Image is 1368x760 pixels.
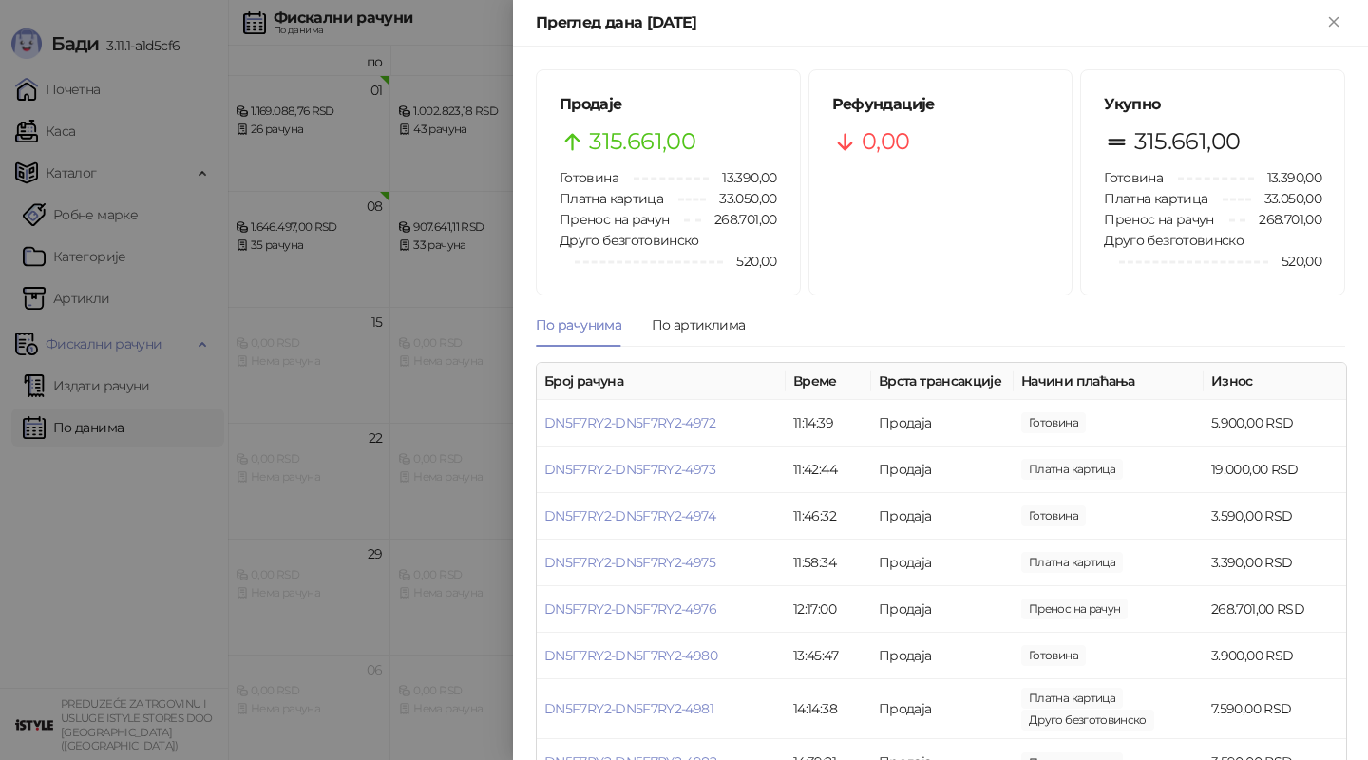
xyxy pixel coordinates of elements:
[1021,598,1128,619] span: 268.701,00
[1268,251,1321,272] span: 520,00
[832,93,1050,116] h5: Рефундације
[1204,540,1346,586] td: 3.390,00 RSD
[1021,688,1123,709] span: 7.070,00
[544,647,717,664] a: DN5F7RY2-DN5F7RY2-4980
[560,211,669,228] span: Пренос на рачун
[706,188,776,209] span: 33.050,00
[871,400,1014,446] td: Продаја
[786,363,871,400] th: Време
[652,314,745,335] div: По артиклима
[560,232,699,249] span: Друго безготовинско
[589,123,695,160] span: 315.661,00
[871,633,1014,679] td: Продаја
[1104,169,1163,186] span: Готовина
[871,493,1014,540] td: Продаја
[536,11,1322,34] div: Преглед дана [DATE]
[1104,93,1321,116] h5: Укупно
[1021,710,1154,731] span: 520,00
[1204,400,1346,446] td: 5.900,00 RSD
[544,700,713,717] a: DN5F7RY2-DN5F7RY2-4981
[871,446,1014,493] td: Продаја
[1021,412,1086,433] span: 5.900,00
[1204,679,1346,739] td: 7.590,00 RSD
[1021,645,1086,666] span: 3.900,00
[786,679,871,739] td: 14:14:38
[1104,190,1207,207] span: Платна картица
[544,554,715,571] a: DN5F7RY2-DN5F7RY2-4975
[723,251,776,272] span: 520,00
[536,314,621,335] div: По рачунима
[1021,552,1123,573] span: 3.390,00
[560,190,663,207] span: Платна картица
[1254,167,1321,188] span: 13.390,00
[544,507,715,524] a: DN5F7RY2-DN5F7RY2-4974
[786,540,871,586] td: 11:58:34
[1021,459,1123,480] span: 19.000,00
[1204,363,1346,400] th: Износ
[1134,123,1241,160] span: 315.661,00
[786,446,871,493] td: 11:42:44
[871,586,1014,633] td: Продаја
[544,461,715,478] a: DN5F7RY2-DN5F7RY2-4973
[786,400,871,446] td: 11:14:39
[709,167,776,188] span: 13.390,00
[1245,209,1321,230] span: 268.701,00
[786,586,871,633] td: 12:17:00
[1204,633,1346,679] td: 3.900,00 RSD
[786,633,871,679] td: 13:45:47
[544,600,716,617] a: DN5F7RY2-DN5F7RY2-4976
[544,414,715,431] a: DN5F7RY2-DN5F7RY2-4972
[1104,211,1213,228] span: Пренос на рачун
[1204,493,1346,540] td: 3.590,00 RSD
[786,493,871,540] td: 11:46:32
[871,679,1014,739] td: Продаја
[560,93,777,116] h5: Продаје
[1014,363,1204,400] th: Начини плаћања
[537,363,786,400] th: Број рачуна
[1204,446,1346,493] td: 19.000,00 RSD
[862,123,909,160] span: 0,00
[1021,505,1086,526] span: 3.590,00
[871,363,1014,400] th: Врста трансакције
[701,209,777,230] span: 268.701,00
[1204,586,1346,633] td: 268.701,00 RSD
[1322,11,1345,34] button: Close
[1104,232,1244,249] span: Друго безготовинско
[560,169,618,186] span: Готовина
[1251,188,1321,209] span: 33.050,00
[871,540,1014,586] td: Продаја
